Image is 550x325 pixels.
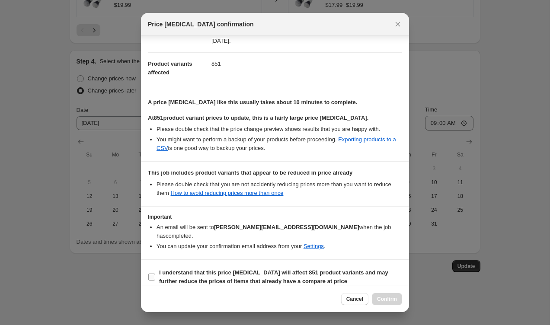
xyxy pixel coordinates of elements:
b: A price [MEDICAL_DATA] like this usually takes about 10 minutes to complete. [148,99,357,105]
button: Close [392,18,404,30]
b: I understand that this price [MEDICAL_DATA] will affect 851 product variants and may further redu... [159,269,388,284]
dd: 851 [211,52,402,75]
li: You might want to perform a backup of your products before proceeding. is one good way to backup ... [157,135,402,153]
a: How to avoid reducing prices more than once [171,190,284,196]
dd: This job is scheduled to start on [DATE]. This job is scheduled to revert on [DATE]. [211,21,402,52]
h3: Important [148,213,402,220]
span: Cancel [346,296,363,303]
li: Please double check that the price change preview shows results that you are happy with. [157,125,402,134]
b: This job includes product variants that appear to be reduced in price already [148,169,352,176]
span: Price [MEDICAL_DATA] confirmation [148,20,254,29]
a: Settings [304,243,324,249]
b: [PERSON_NAME][EMAIL_ADDRESS][DOMAIN_NAME] [214,224,359,230]
li: You can update your confirmation email address from your . [157,242,402,251]
li: An email will be sent to when the job has completed . [157,223,402,240]
a: Exporting products to a CSV [157,136,396,151]
li: Please double check that you are not accidently reducing prices more than you want to reduce them [157,180,402,198]
span: Product variants affected [148,61,192,76]
button: Cancel [341,293,368,305]
b: At 851 product variant prices to update, this is a fairly large price [MEDICAL_DATA]. [148,115,368,121]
